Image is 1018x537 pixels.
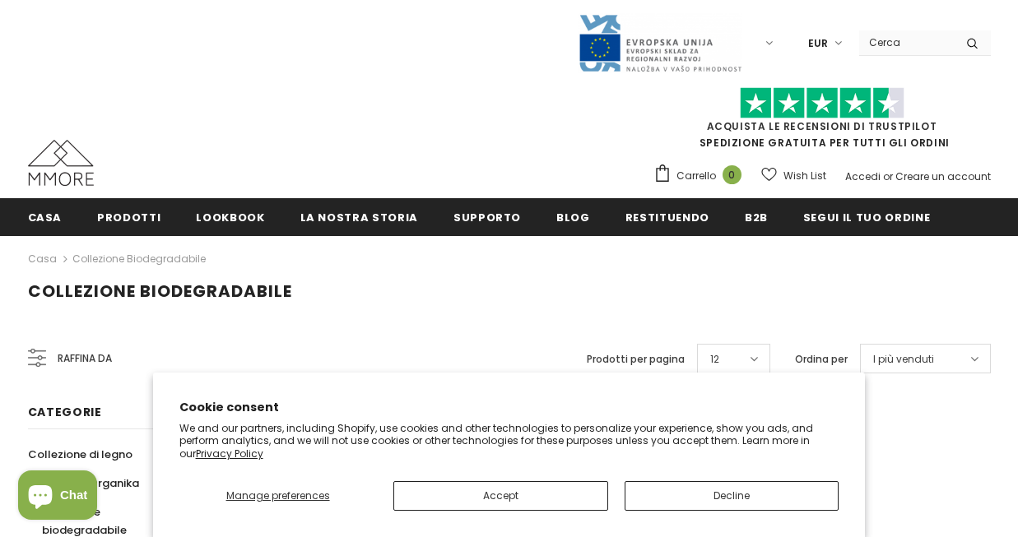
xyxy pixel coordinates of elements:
a: Privacy Policy [196,447,263,461]
a: B2B [745,198,768,235]
img: Javni Razpis [578,13,742,73]
input: Search Site [859,30,954,54]
button: Accept [393,481,608,511]
a: Blog [556,198,590,235]
span: Raffina da [58,350,112,368]
a: Restituendo [625,198,709,235]
label: Prodotti per pagina [587,351,685,368]
a: Collezione di legno [28,440,132,469]
a: Lookbook [196,198,264,235]
span: EUR [808,35,828,52]
a: Wish List [761,161,826,190]
a: Carrello 0 [653,164,750,188]
span: SPEDIZIONE GRATUITA PER TUTTI GLI ORDINI [653,95,991,150]
a: Accedi [845,169,881,183]
a: Collezione biodegradabile [72,252,206,266]
span: Carrello [676,168,716,184]
h2: Cookie consent [179,399,839,416]
span: Collezione di legno [28,447,132,462]
span: Categorie [28,404,102,420]
span: Segui il tuo ordine [803,210,930,225]
span: Prodotti [97,210,160,225]
span: Manage preferences [226,488,330,502]
a: Collezione Organika [28,469,139,498]
span: supporto [453,210,521,225]
button: Manage preferences [179,481,377,511]
span: or [883,169,893,183]
span: Casa [28,210,63,225]
a: Casa [28,198,63,235]
inbox-online-store-chat: Shopify online store chat [13,470,102,524]
p: We and our partners, including Shopify, use cookies and other technologies to personalize your ex... [179,422,839,461]
a: Javni Razpis [578,35,742,49]
span: Lookbook [196,210,264,225]
a: La nostra storia [300,198,418,235]
span: B2B [745,210,768,225]
span: 12 [710,351,719,368]
span: Blog [556,210,590,225]
a: Creare un account [895,169,991,183]
a: Segui il tuo ordine [803,198,930,235]
span: La nostra storia [300,210,418,225]
img: Casi MMORE [28,140,94,186]
a: Acquista le recensioni di TrustPilot [707,119,937,133]
a: Casa [28,249,57,269]
button: Decline [625,481,839,511]
span: I più venduti [873,351,934,368]
a: Prodotti [97,198,160,235]
span: 0 [723,165,741,184]
span: Restituendo [625,210,709,225]
label: Ordina per [795,351,848,368]
img: Fidati di Pilot Stars [740,87,904,119]
span: Wish List [783,168,826,184]
a: supporto [453,198,521,235]
span: Collezione biodegradabile [28,280,292,303]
